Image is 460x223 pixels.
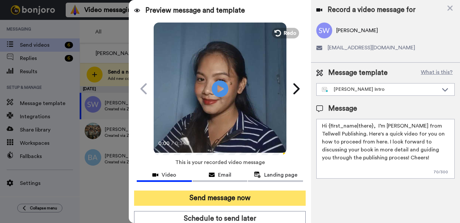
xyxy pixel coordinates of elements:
[264,171,297,179] span: Landing page
[134,191,306,206] button: Send message now
[158,139,170,147] span: 0:00
[175,139,187,147] span: 0:34
[328,44,415,52] span: [EMAIL_ADDRESS][DOMAIN_NAME]
[328,104,357,114] span: Message
[419,68,455,78] button: What is this?
[162,171,176,179] span: Video
[218,171,231,179] span: Email
[316,119,455,179] textarea: Hi {first_name|there}, I’m [PERSON_NAME] from Tellwell Publishing. Here's a quick video for you o...
[175,155,265,170] span: This is your recorded video message
[171,139,174,147] span: /
[328,68,388,78] span: Message template
[322,87,328,92] img: nextgen-template.svg
[322,86,438,93] div: [PERSON_NAME] Intro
